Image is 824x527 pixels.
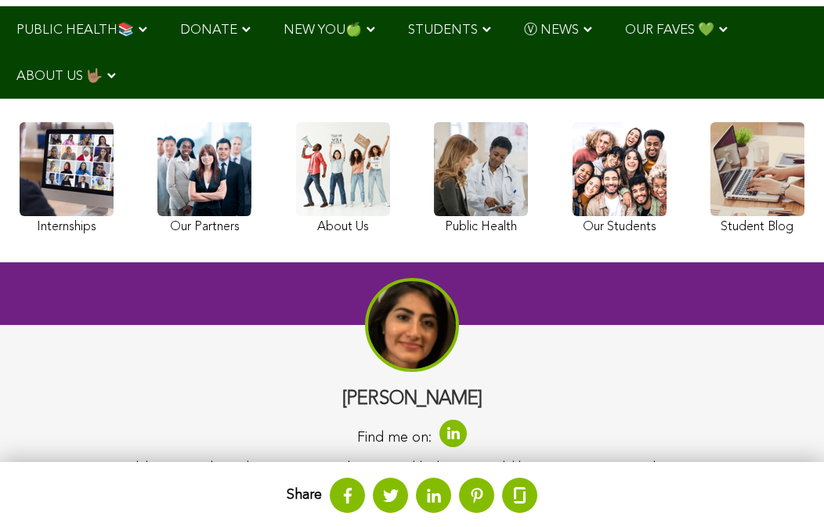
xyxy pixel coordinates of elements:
[357,425,432,450] span: Find me on:
[287,488,322,502] strong: Share
[625,23,714,37] span: OUR FAVES 💚
[16,70,103,83] span: ABOUT US 🤟🏽
[16,23,134,37] span: PUBLIC HEALTH📚
[514,487,526,504] img: glassdoor.svg
[180,23,237,37] span: DONATE
[746,452,824,527] iframe: Chat Widget
[95,388,729,412] h3: [PERSON_NAME]
[524,23,579,37] span: Ⓥ NEWS
[408,23,478,37] span: STUDENTS
[284,23,362,37] span: NEW YOU🍏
